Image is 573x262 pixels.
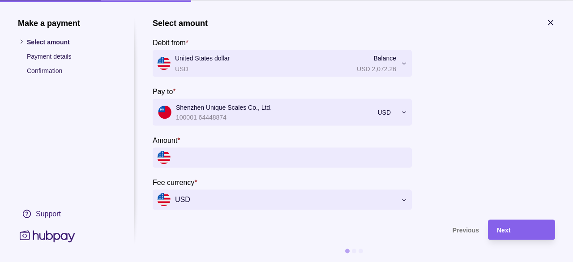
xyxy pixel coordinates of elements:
label: Pay to [153,86,176,96]
label: Amount [153,134,180,145]
p: Debit from [153,39,186,46]
p: Amount [153,136,177,144]
p: Shenzhen Unique Scales Co., Ltd. [176,102,373,112]
span: Next [497,227,510,234]
button: Previous [153,219,479,240]
img: tw [158,105,171,119]
p: Pay to [153,87,173,95]
p: Fee currency [153,178,194,186]
p: Payment details [27,51,116,61]
div: Support [36,209,61,219]
span: Previous [453,227,479,234]
img: us [157,151,171,164]
button: Next [488,219,555,240]
label: Debit from [153,37,188,47]
label: Fee currency [153,176,197,187]
h1: Make a payment [18,18,116,28]
h1: Select amount [153,18,208,28]
p: Select amount [27,37,116,47]
a: Support [18,204,116,223]
p: Confirmation [27,65,116,75]
input: amount [175,147,407,168]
